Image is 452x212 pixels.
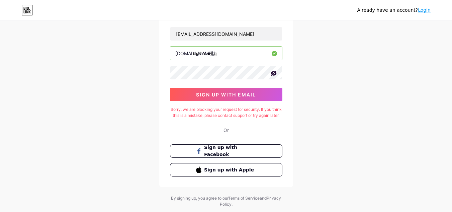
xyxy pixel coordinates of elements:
[169,195,283,207] div: By signing up, you agree to our and .
[228,196,260,201] a: Terms of Service
[418,7,431,13] a: Login
[175,50,215,57] div: [DOMAIN_NAME]/
[357,7,431,14] div: Already have an account?
[223,127,229,134] div: Or
[170,47,282,60] input: username
[204,144,256,158] span: Sign up with Facebook
[170,88,282,101] button: sign up with email
[204,166,256,173] span: Sign up with Apple
[170,163,282,176] button: Sign up with Apple
[170,144,282,158] button: Sign up with Facebook
[170,27,282,41] input: Email
[196,92,256,97] span: sign up with email
[170,107,282,119] div: Sorry, we are blocking your request for security. If you think this is a mistake, please contact ...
